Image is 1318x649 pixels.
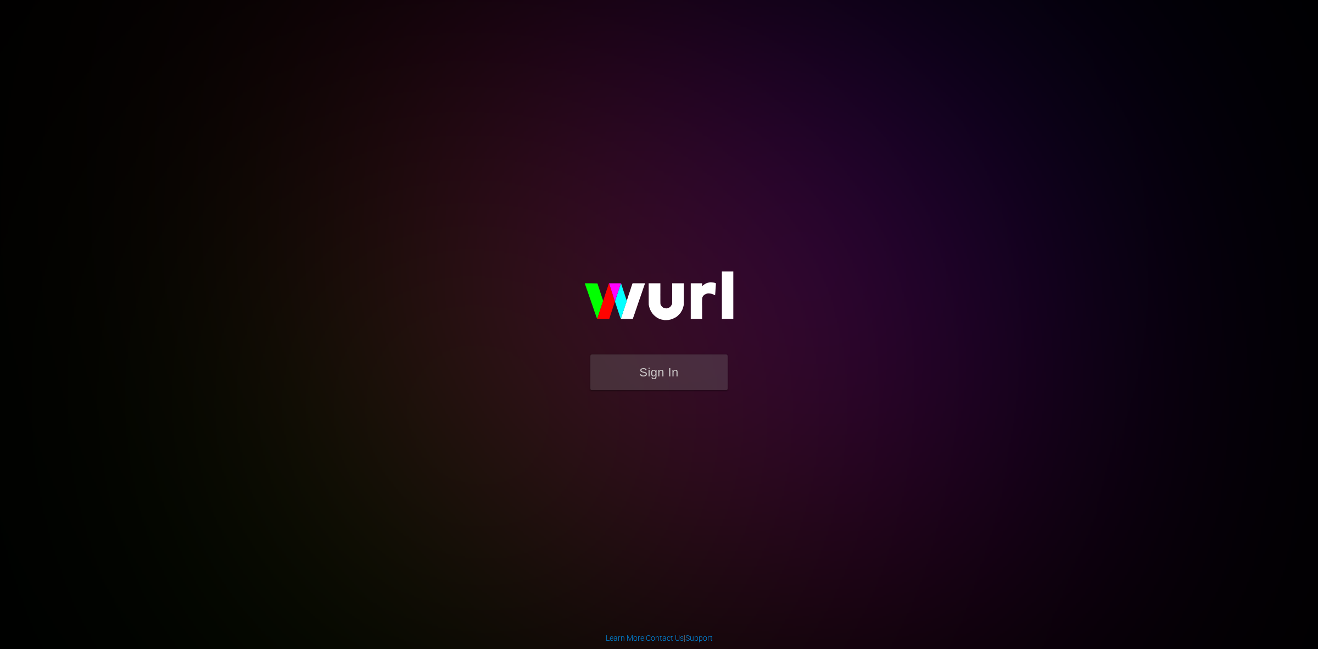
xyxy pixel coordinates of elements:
[606,634,644,642] a: Learn More
[590,354,728,390] button: Sign In
[549,248,769,354] img: wurl-logo-on-black-223613ac3d8ba8fe6dc639794a292ebdb59501304c7dfd60c99c58986ef67473.svg
[646,634,684,642] a: Contact Us
[685,634,713,642] a: Support
[606,633,713,644] div: | |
